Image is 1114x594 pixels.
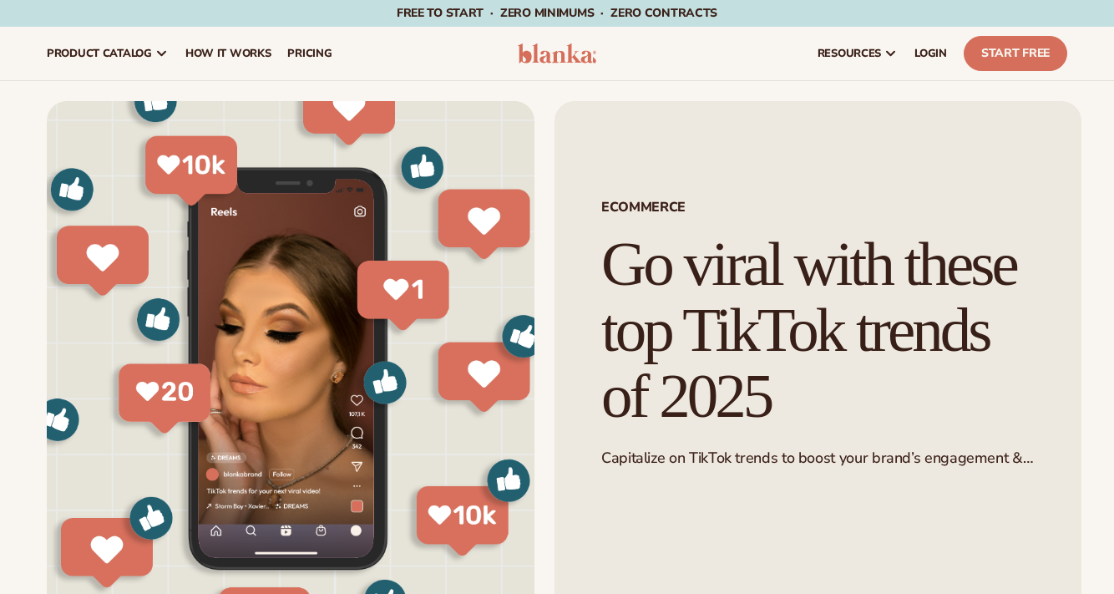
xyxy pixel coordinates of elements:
[185,47,271,60] span: How It Works
[287,47,332,60] span: pricing
[38,27,177,80] a: product catalog
[177,27,280,80] a: How It Works
[809,27,906,80] a: resources
[601,201,1035,214] span: Ecommerce
[397,5,717,21] span: Free to start · ZERO minimums · ZERO contracts
[914,47,947,60] span: LOGIN
[47,47,152,60] span: product catalog
[964,36,1067,71] a: Start Free
[601,449,1035,468] p: Capitalize on TikTok trends to boost your brand’s engagement & awareness.
[518,43,596,63] img: logo
[818,47,881,60] span: resources
[279,27,340,80] a: pricing
[601,231,1035,429] h1: Go viral with these top TikTok trends of 2025
[906,27,955,80] a: LOGIN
